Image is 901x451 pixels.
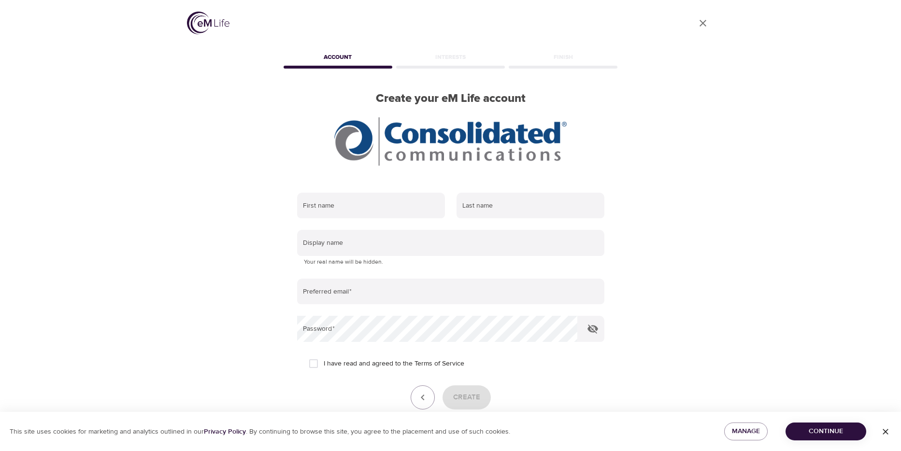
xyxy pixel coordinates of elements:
[204,427,246,436] a: Privacy Policy
[732,425,760,437] span: Manage
[282,92,620,106] h2: Create your eM Life account
[793,425,858,437] span: Continue
[691,12,715,35] a: close
[304,257,598,267] p: Your real name will be hidden.
[334,117,566,166] img: CCI%20logo_rgb_hr.jpg
[324,359,464,369] span: I have read and agreed to the
[415,359,464,369] a: Terms of Service
[187,12,229,34] img: logo
[786,423,866,440] button: Continue
[724,423,768,440] button: Manage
